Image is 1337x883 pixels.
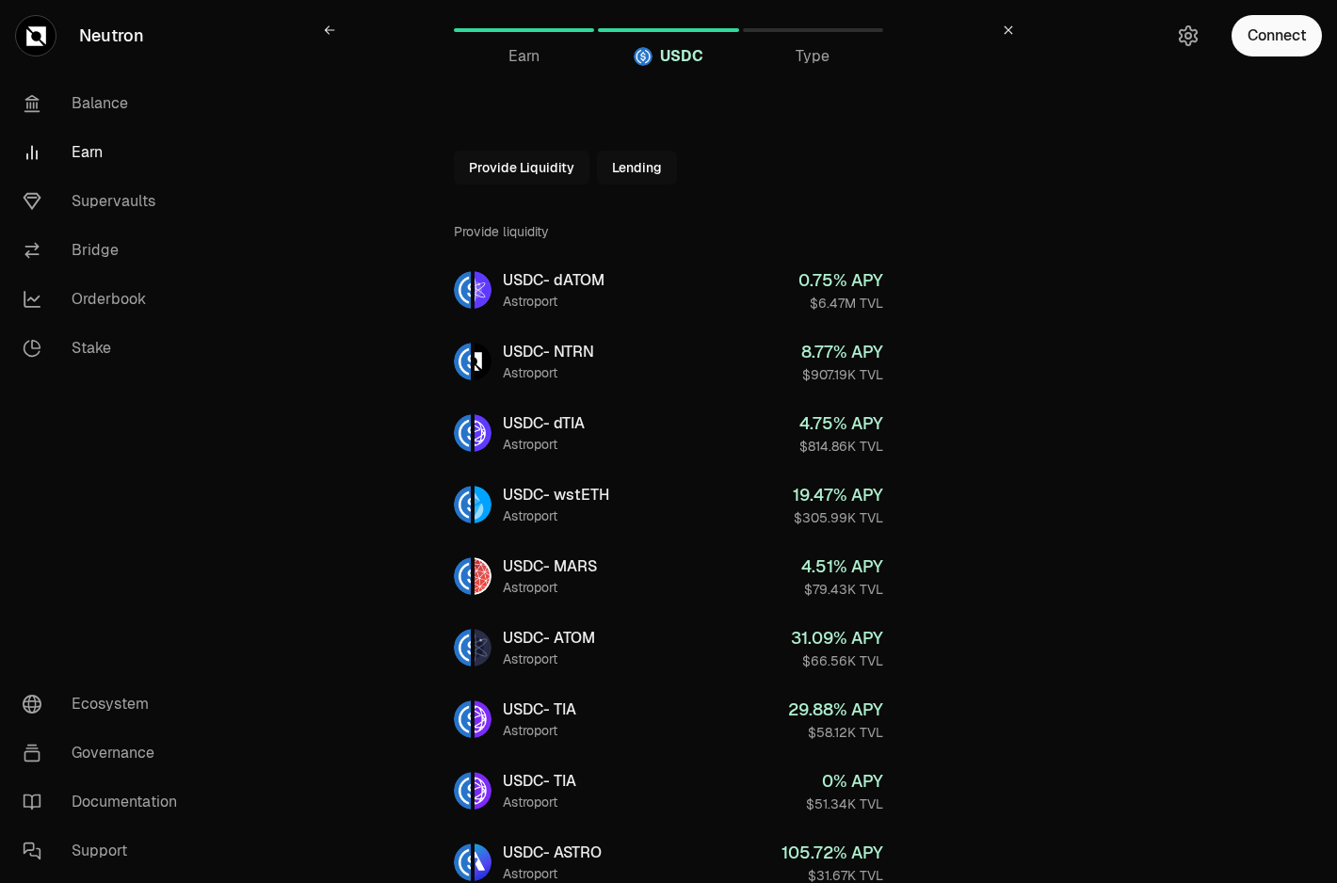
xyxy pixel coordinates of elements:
[454,343,471,380] img: USDC
[503,842,602,864] div: USDC - ASTRO
[8,729,203,778] a: Governance
[503,269,604,292] div: USDC - dATOM
[796,45,830,68] span: Type
[475,772,491,810] img: TIA
[454,271,471,309] img: USDC
[454,8,594,53] a: Earn
[503,292,604,311] div: Astroport
[801,580,883,599] div: $79.43K TVL
[8,177,203,226] a: Supervaults
[503,435,585,454] div: Astroport
[508,45,540,68] span: Earn
[503,363,594,382] div: Astroport
[439,471,898,538] a: USDCwstETHUSDC- wstETHAstroport19.47% APY$305.99K TVL
[439,685,898,753] a: USDCTIAUSDC- TIAAstroport29.88% APY$58.12K TVL
[503,721,576,740] div: Astroport
[439,757,898,825] a: USDCTIAUSDC- TIAAstroport0% APY$51.34K TVL
[454,772,471,810] img: USDC
[791,625,883,651] div: 31.09 % APY
[454,414,471,452] img: USDC
[597,151,677,185] button: Lending
[806,795,883,813] div: $51.34K TVL
[8,680,203,729] a: Ecosystem
[454,629,471,666] img: USDC
[801,554,883,580] div: 4.51 % APY
[8,778,203,827] a: Documentation
[439,328,898,395] a: USDCNTRNUSDC- NTRNAstroport8.77% APY$907.19K TVL
[8,275,203,324] a: Orderbook
[660,45,703,68] span: USDC
[503,412,585,435] div: USDC - dTIA
[503,341,594,363] div: USDC - NTRN
[1232,15,1322,56] button: Connect
[503,627,595,650] div: USDC - ATOM
[454,557,471,595] img: USDC
[793,508,883,527] div: $305.99K TVL
[475,414,491,452] img: dTIA
[454,700,471,738] img: USDC
[8,79,203,128] a: Balance
[791,651,883,670] div: $66.56K TVL
[503,698,576,721] div: USDC - TIA
[8,324,203,373] a: Stake
[454,207,883,256] div: Provide liquidity
[475,343,491,380] img: NTRN
[475,629,491,666] img: ATOM
[801,365,883,384] div: $907.19K TVL
[454,843,471,881] img: USDC
[503,793,576,811] div: Astroport
[439,256,898,324] a: USDCdATOMUSDC- dATOMAstroport0.75% APY$6.47M TVL
[475,557,491,595] img: MARS
[439,614,898,682] a: USDCATOMUSDC- ATOMAstroport31.09% APY$66.56K TVL
[503,770,576,793] div: USDC - TIA
[598,8,738,53] a: USDCUSDC
[475,486,491,523] img: wstETH
[454,486,471,523] img: USDC
[8,128,203,177] a: Earn
[475,843,491,881] img: ASTRO
[503,555,597,578] div: USDC - MARS
[503,864,602,883] div: Astroport
[799,437,883,456] div: $814.86K TVL
[806,768,883,795] div: 0 % APY
[781,840,883,866] div: 105.72 % APY
[475,271,491,309] img: dATOM
[8,226,203,275] a: Bridge
[788,723,883,742] div: $58.12K TVL
[439,399,898,467] a: USDCdTIAUSDC- dTIAAstroport4.75% APY$814.86K TVL
[503,484,609,506] div: USDC - wstETH
[799,410,883,437] div: 4.75 % APY
[788,697,883,723] div: 29.88 % APY
[793,482,883,508] div: 19.47 % APY
[475,700,491,738] img: TIA
[439,542,898,610] a: USDCMARSUSDC- MARSAstroport4.51% APY$79.43K TVL
[503,578,597,597] div: Astroport
[503,650,595,668] div: Astroport
[798,294,883,313] div: $6.47M TVL
[801,339,883,365] div: 8.77 % APY
[8,827,203,875] a: Support
[798,267,883,294] div: 0.75 % APY
[503,506,609,525] div: Astroport
[634,47,652,66] img: USDC
[454,151,589,185] button: Provide Liquidity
